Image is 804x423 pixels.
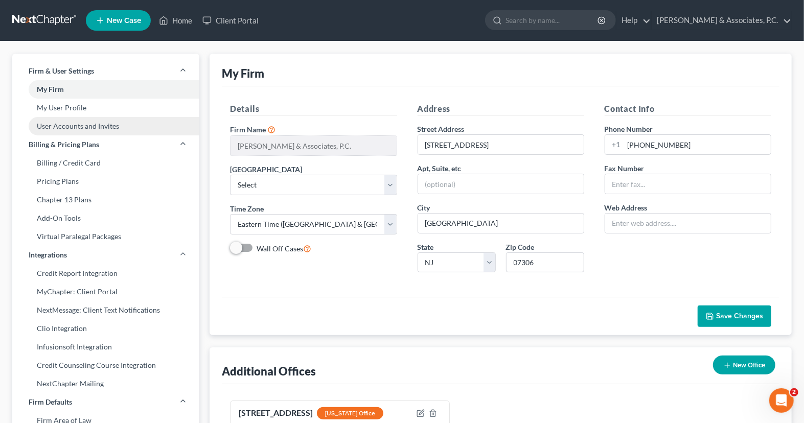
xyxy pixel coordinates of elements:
a: User Accounts and Invites [12,117,199,135]
label: State [418,242,434,252]
span: 2 [790,388,798,396]
div: Additional Offices [222,364,316,379]
span: Save Changes [716,312,763,320]
label: [GEOGRAPHIC_DATA] [230,164,302,175]
a: My Firm [12,80,199,99]
span: Firm Defaults [29,397,72,407]
input: Enter name... [231,136,396,155]
label: Zip Code [506,242,535,252]
a: Help [616,11,651,30]
span: New Case [107,17,141,25]
a: [PERSON_NAME] & Associates, P.C. [652,11,791,30]
button: Save Changes [698,306,771,327]
span: Billing & Pricing Plans [29,139,99,150]
input: Search by name... [506,11,599,30]
label: City [418,202,430,213]
label: Fax Number [605,163,645,174]
a: Firm & User Settings [12,62,199,80]
input: Enter city... [418,214,584,233]
a: Home [154,11,197,30]
label: Phone Number [605,124,653,134]
label: Web Address [605,202,648,213]
span: Integrations [29,250,67,260]
a: NextChapter Mailing [12,374,199,393]
input: XXXXX [506,252,584,273]
a: MyChapter: Client Portal [12,283,199,301]
h5: Address [418,103,584,115]
a: Billing / Credit Card [12,154,199,172]
h5: Contact Info [605,103,771,115]
a: Integrations [12,246,199,264]
h5: Details [230,103,397,115]
label: Apt, Suite, etc [418,163,462,174]
span: Firm & User Settings [29,66,94,76]
a: Credit Counseling Course Integration [12,356,199,374]
a: Billing & Pricing Plans [12,135,199,154]
div: +1 [605,135,624,154]
div: [STREET_ADDRESS] [239,407,383,420]
a: My User Profile [12,99,199,117]
a: Add-On Tools [12,209,199,227]
iframe: Intercom live chat [769,388,794,413]
input: Enter fax... [605,174,771,194]
input: Enter address... [418,135,584,154]
a: Chapter 13 Plans [12,191,199,209]
label: Street Address [418,124,465,134]
a: Client Portal [197,11,264,30]
span: Firm Name [230,125,266,134]
a: Firm Defaults [12,393,199,411]
button: New Office [713,356,775,374]
a: Infusionsoft Integration [12,338,199,356]
div: [US_STATE] Office [317,407,383,419]
a: Virtual Paralegal Packages [12,227,199,246]
input: Enter web address.... [605,214,771,233]
a: NextMessage: Client Text Notifications [12,301,199,319]
a: Pricing Plans [12,172,199,191]
div: My Firm [222,66,264,81]
a: Clio Integration [12,319,199,338]
a: Credit Report Integration [12,264,199,283]
span: Wall Off Cases [257,244,303,253]
label: Time Zone [230,203,264,214]
input: (optional) [418,174,584,194]
input: Enter phone... [624,135,771,154]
